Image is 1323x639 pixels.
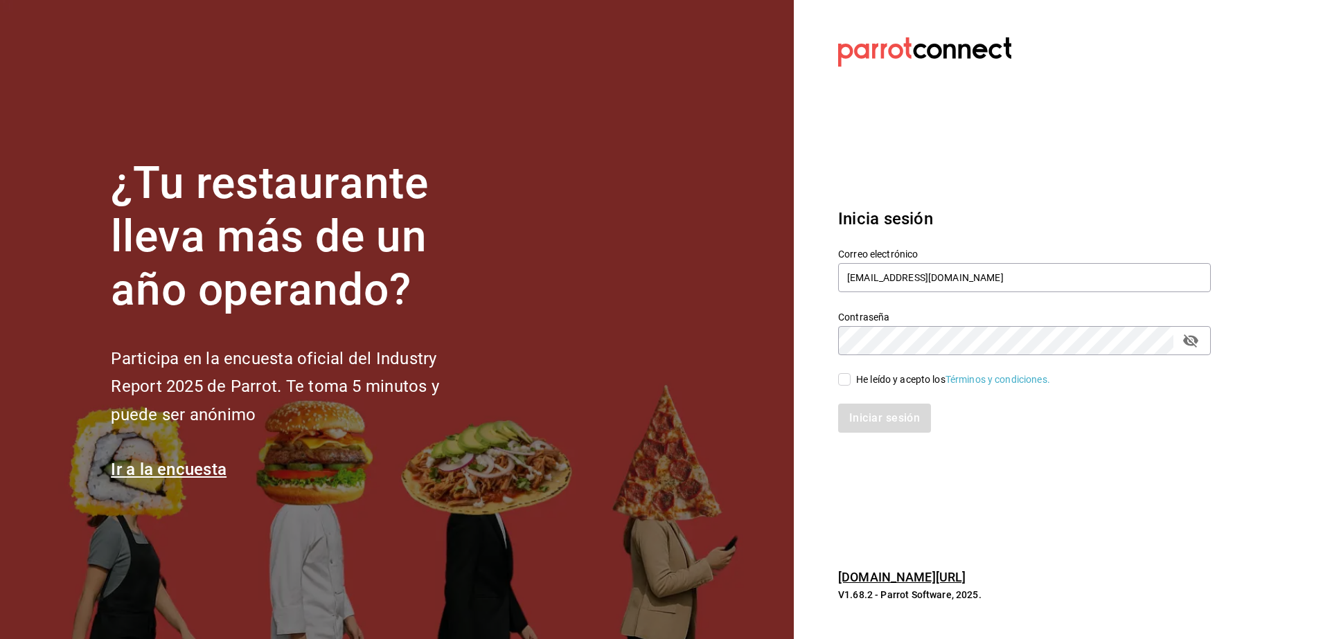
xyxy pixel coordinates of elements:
[838,588,1211,602] p: V1.68.2 - Parrot Software, 2025.
[945,374,1050,385] a: Términos y condiciones.
[838,263,1211,292] input: Ingresa tu correo electrónico
[838,206,1211,231] h3: Inicia sesión
[1179,329,1202,352] button: passwordField
[856,372,1050,387] div: He leído y acepto los
[111,157,485,316] h1: ¿Tu restaurante lleva más de un año operando?
[111,345,485,429] h2: Participa en la encuesta oficial del Industry Report 2025 de Parrot. Te toma 5 minutos y puede se...
[838,570,966,584] a: [DOMAIN_NAME][URL]
[838,249,1211,259] label: Correo electrónico
[111,460,227,479] a: Ir a la encuesta
[838,312,1211,322] label: Contraseña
